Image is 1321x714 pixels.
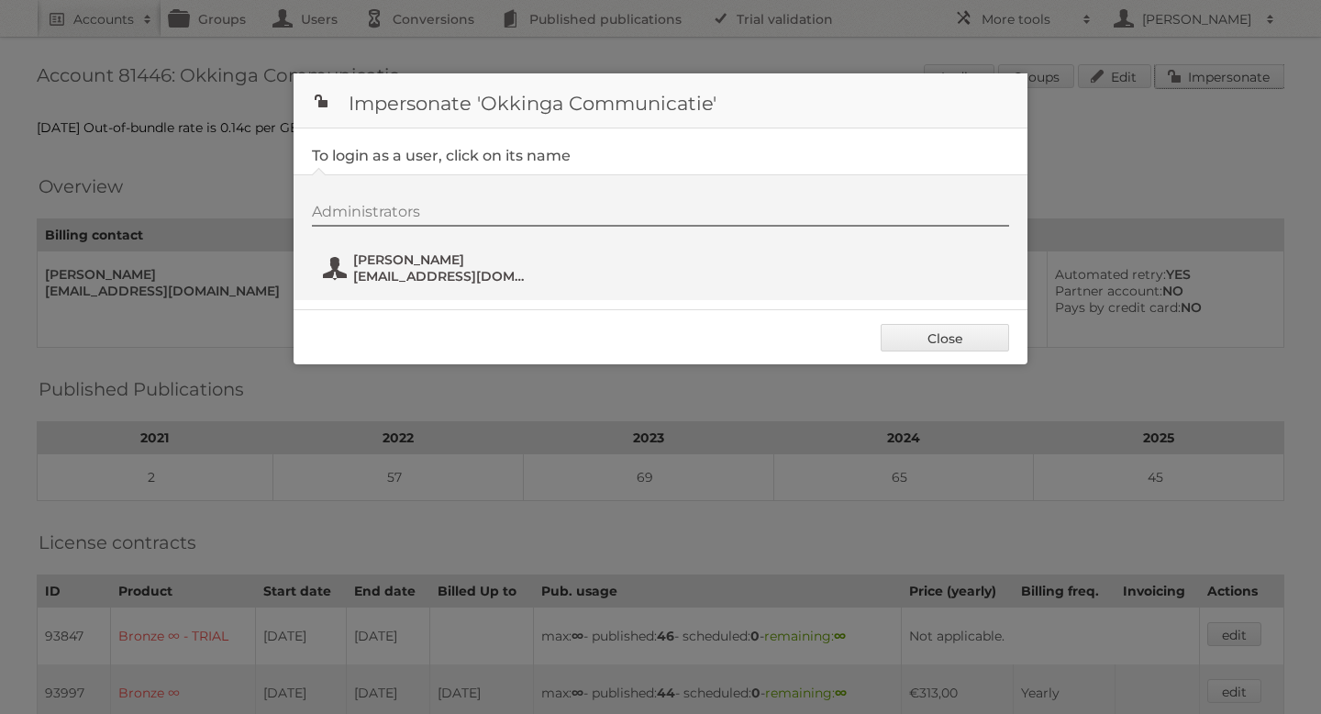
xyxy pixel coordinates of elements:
[312,203,1009,227] div: Administrators
[312,147,571,164] legend: To login as a user, click on its name
[353,251,531,268] span: [PERSON_NAME]
[294,73,1027,128] h1: Impersonate 'Okkinga Communicatie'
[353,268,531,284] span: [EMAIL_ADDRESS][DOMAIN_NAME]
[321,250,537,286] button: [PERSON_NAME] [EMAIL_ADDRESS][DOMAIN_NAME]
[881,324,1009,351] a: Close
